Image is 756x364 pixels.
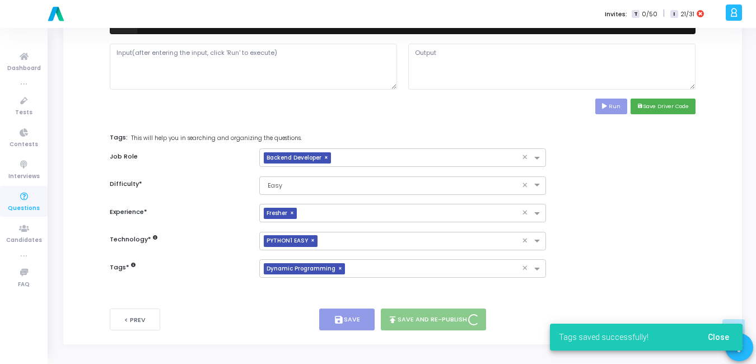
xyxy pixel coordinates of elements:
[522,208,531,219] span: Clear all
[110,208,248,216] h6: Experience
[559,332,648,343] span: Tags saved successfully!
[522,236,531,247] span: Clear all
[18,280,30,290] span: FAQ
[595,99,628,114] button: Run
[680,10,694,19] span: 21/31
[110,133,682,143] label: Tags:
[522,152,531,164] span: Clear all
[6,236,42,245] span: Candidates
[663,8,665,20] span: |
[338,263,345,275] span: ×
[264,235,311,247] span: PYTHON1 EASY
[522,263,531,274] span: Clear all
[15,108,32,118] span: Tests
[110,236,248,243] h6: Technology
[708,333,729,342] span: Close
[264,208,290,220] span: Fresher
[264,152,324,164] span: Backend Developer
[110,180,248,188] h6: Difficulty
[45,3,67,25] img: logo
[131,134,302,143] span: This will help you in searching and organizing the questions.
[311,235,318,247] span: ×
[605,10,627,19] label: Invites:
[110,153,248,160] h6: Job Role
[637,104,643,109] i: save
[8,204,40,213] span: Questions
[290,208,297,220] span: ×
[381,309,486,330] button: publishSave and Re-publish
[319,309,375,330] button: saveSave
[642,10,657,19] span: 0/50
[8,172,40,181] span: Interviews
[388,315,398,325] i: publish
[699,327,738,347] button: Close
[264,263,338,275] span: Dynamic Programming
[632,10,639,18] span: T
[324,152,331,164] span: ×
[334,315,344,325] i: save
[631,99,696,114] button: saveSave Driver Code
[110,264,248,271] h6: Tags
[110,309,160,330] button: < Prev
[7,64,41,73] span: Dashboard
[522,180,531,192] span: Clear all
[670,10,678,18] span: I
[10,140,38,150] span: Contests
